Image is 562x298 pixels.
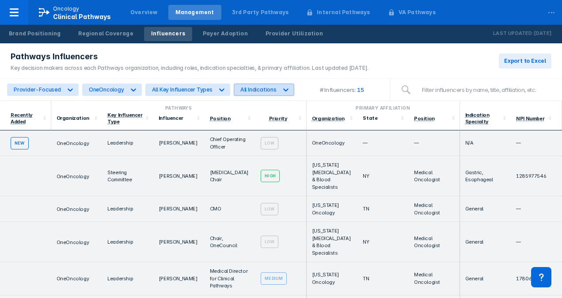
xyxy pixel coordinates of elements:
td: OneOncology [307,130,358,156]
div: Management [175,8,214,16]
div: All Indications [240,86,277,93]
div: Position [414,115,435,122]
td: General [460,222,511,262]
input: Filter influencers by name, title, affiliation, etc. [417,81,551,99]
div: ... [543,1,560,20]
div: High [261,170,280,182]
td: [US_STATE] [MEDICAL_DATA] & Blood Specialists [307,222,358,262]
div: Medium [261,272,287,285]
td: — [511,222,562,262]
div: Organization [312,115,345,122]
td: Medical Oncologist [409,222,460,262]
div: Position [210,115,231,122]
td: Medical Oncologist [409,156,460,196]
td: Medical Oncologist [409,262,460,295]
td: NY [357,222,409,262]
div: Payer Adoption [203,30,248,38]
a: Brand Positioning [2,27,68,41]
div: Internal Pathways [317,8,370,16]
span: OneOncology [57,275,89,282]
td: [PERSON_NAME] [153,156,205,196]
div: NPI Number [516,115,544,122]
td: Leadership [102,222,153,262]
td: [MEDICAL_DATA] Chair [205,156,256,196]
td: Medical Oncologist [409,196,460,222]
td: TN [357,262,409,295]
td: Leadership [102,130,153,156]
td: — [409,130,460,156]
td: — [511,130,562,156]
td: — [511,196,562,222]
td: Chair, OneCouncil [205,222,256,262]
div: All Key Influencer Types [152,86,213,93]
td: [PERSON_NAME] [153,130,205,156]
span: Export to Excel [504,57,546,65]
div: Indication Specialty [465,112,490,125]
div: OneOncology [89,86,124,93]
div: Influencers [151,30,185,38]
div: # Influencers: [320,86,356,93]
td: General [460,262,511,295]
a: Payer Adoption [196,27,255,41]
button: Export to Excel [499,53,551,69]
td: Leadership [102,196,153,222]
div: Low [261,137,278,149]
div: Low [261,203,278,215]
td: CMO [205,196,256,222]
div: State [363,115,398,121]
td: [US_STATE] Oncology [307,262,358,295]
td: [PERSON_NAME] [153,222,205,262]
div: Organization [57,115,92,121]
a: Regional Coverage [71,27,140,41]
td: [US_STATE] [MEDICAL_DATA] & Blood Specialists [307,156,358,196]
td: General [460,196,511,222]
div: Key Influencer Type [107,112,142,125]
div: Recently Added [11,112,33,125]
a: OneOncology [57,140,89,146]
td: 1780632687 [511,262,562,295]
td: — [357,130,409,156]
td: [PERSON_NAME] [153,262,205,295]
td: TN [357,196,409,222]
a: Overview [123,5,165,20]
div: Contact Support [531,267,551,287]
td: Gastric, Esophageal [460,156,511,196]
td: [PERSON_NAME] [153,196,205,222]
div: Priority [269,115,288,122]
a: 3rd Party Pathways [225,5,296,20]
div: Low [261,236,278,248]
p: [DATE] [534,29,551,38]
div: Primary Affiliation [310,104,456,111]
td: NY [357,156,409,196]
div: Influencer [159,115,194,121]
div: 3rd Party Pathways [232,8,289,16]
td: N/A [460,130,511,156]
td: Leadership [102,262,153,295]
div: Regional Coverage [78,30,133,38]
div: Key decision makers across each Pathways organization, including roles, indication specialties, &... [11,64,368,72]
td: 1285977546 [511,156,562,196]
span: Pathways Influencers [11,51,98,62]
a: Provider Utilization [258,27,330,41]
a: OneOncology [57,206,89,212]
div: VA Pathways [399,8,436,16]
td: Chief Operating Officer [205,130,256,156]
span: OneOncology [57,173,89,179]
a: Management [168,5,221,20]
td: Steering Committee [102,156,153,196]
td: [US_STATE] Oncology [307,196,358,222]
div: Provider Utilization [266,30,323,38]
a: OneOncology [57,275,89,281]
a: OneOncology [57,239,89,245]
p: Last Updated: [493,29,534,38]
div: new [11,137,29,149]
div: Pathways [55,104,303,111]
td: Medical Director for Clinical Pathways [205,262,256,295]
div: Overview [130,8,158,16]
span: Clinical Pathways [53,13,111,20]
div: Brand Positioning [9,30,61,38]
a: Influencers [144,27,192,41]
